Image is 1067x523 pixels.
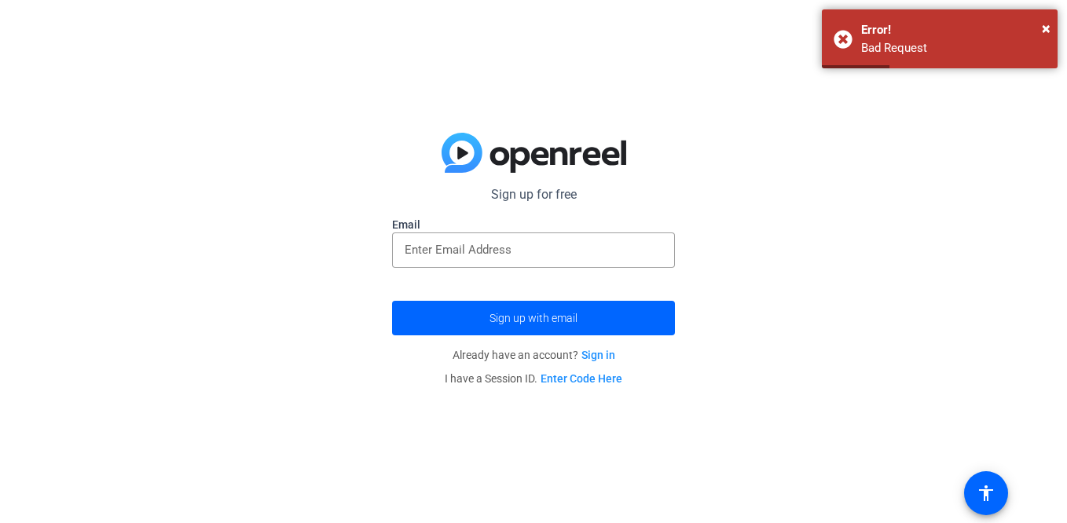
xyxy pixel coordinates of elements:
div: Error! [861,21,1046,39]
img: blue-gradient.svg [442,133,626,174]
label: Email [392,217,675,232]
p: Sign up for free [392,185,675,204]
span: I have a Session ID. [445,372,622,385]
button: Sign up with email [392,301,675,335]
span: Already have an account? [453,349,615,361]
input: Enter Email Address [405,240,662,259]
a: Sign in [581,349,615,361]
div: Bad Request [861,39,1046,57]
span: × [1042,19,1050,38]
mat-icon: accessibility [977,484,995,503]
a: Enter Code Here [541,372,622,385]
button: Close [1042,16,1050,40]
